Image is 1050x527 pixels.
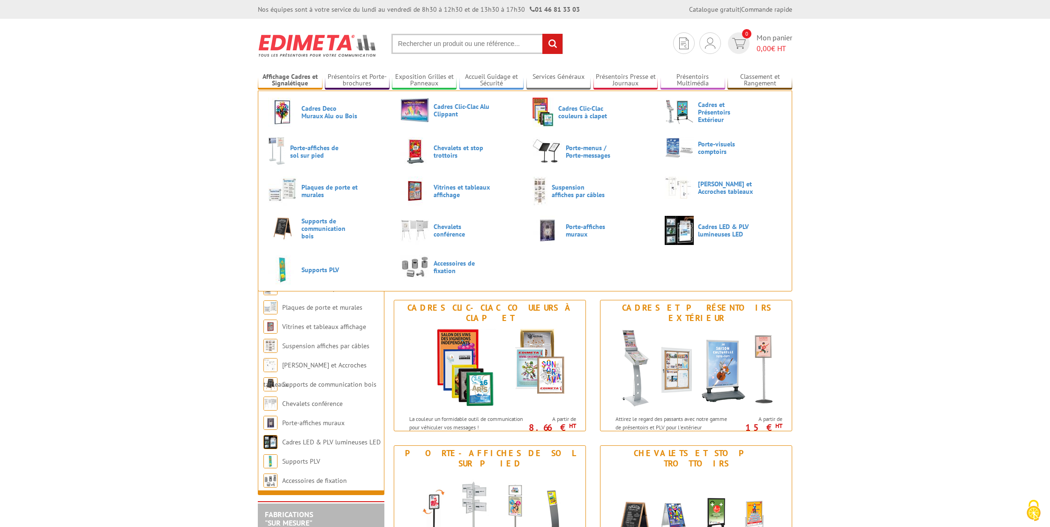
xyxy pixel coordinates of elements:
span: Cadres Deco Muraux Alu ou Bois [301,105,358,120]
img: Porte-affiches muraux [532,216,562,245]
img: Cookies (fenêtre modale) [1022,499,1045,522]
img: Plaques de porte et murales [263,300,277,314]
span: Mon panier [757,32,792,54]
span: Chevalets et stop trottoirs [434,144,490,159]
sup: HT [775,422,782,430]
a: Vitrines et tableaux affichage [282,322,366,331]
img: Porte-visuels comptoirs [665,137,694,159]
a: Cadres Clic-Clac Alu Clippant [400,98,517,122]
div: Cadres Clic-Clac couleurs à clapet [397,303,583,323]
img: Cadres Deco Muraux Alu ou Bois [268,98,297,127]
div: | [689,5,792,14]
span: € HT [757,43,792,54]
span: Vitrines et tableaux affichage [434,183,490,199]
img: Chevalets conférence [263,397,277,411]
span: [PERSON_NAME] et Accroches tableaux [698,180,754,195]
input: rechercher [542,34,562,54]
a: Cadres et Présentoirs Extérieur [665,98,782,127]
a: Porte-menus / Porte-messages [532,137,650,166]
span: Cadres et Présentoirs Extérieur [698,101,754,123]
strong: 01 46 81 33 03 [530,5,580,14]
a: Supports PLV [282,457,320,466]
p: 15 € [730,425,782,430]
a: Cadres et Présentoirs Extérieur Cadres et Présentoirs Extérieur Attirez le regard des passants av... [600,300,792,431]
img: Cimaises et Accroches tableaux [263,358,277,372]
span: Porte-affiches muraux [566,223,622,238]
img: Accessoires de fixation [263,474,277,488]
a: [PERSON_NAME] et Accroches tableaux [263,361,367,389]
a: Cadres Clic-Clac couleurs à clapet Cadres Clic-Clac couleurs à clapet La couleur un formidable ou... [394,300,586,431]
span: A partir de [735,415,782,423]
a: Commande rapide [741,5,792,14]
img: Chevalets et stop trottoirs [400,137,429,166]
span: Porte-menus / Porte-messages [566,144,622,159]
button: Cookies (fenêtre modale) [1017,495,1050,527]
a: Porte-visuels comptoirs [665,137,782,159]
span: Supports PLV [301,266,358,274]
a: Supports de communication bois [282,380,376,389]
a: Classement et Rangement [727,73,792,88]
a: Porte-affiches muraux [532,216,650,245]
a: Supports PLV [268,255,385,284]
a: Supports de communication bois [268,216,385,241]
span: 0,00 [757,44,771,53]
img: Suspension affiches par câbles [263,339,277,353]
span: Porte-visuels comptoirs [698,140,754,155]
img: Suspension affiches par câbles [532,176,547,206]
span: Chevalets conférence [434,223,490,238]
img: Supports PLV [263,454,277,468]
a: Suspension affiches par câbles [532,176,650,206]
a: Chevalets et stop trottoirs [400,137,517,166]
img: Chevalets conférence [400,216,429,245]
img: Porte-affiches de sol sur pied [268,137,286,166]
p: 8.66 € [524,425,576,430]
span: Porte-affiches de sol sur pied [290,144,346,159]
img: Cadres Clic-Clac couleurs à clapet [532,98,554,127]
a: Vitrines et tableaux affichage [400,176,517,206]
span: 0 [742,29,751,38]
span: Cadres Clic-Clac Alu Clippant [434,103,490,118]
p: La couleur un formidable outil de communication pour véhiculer vos messages ! [409,415,525,431]
div: Porte-affiches de sol sur pied [397,448,583,469]
a: Porte-affiches muraux [282,419,345,427]
img: Accessoires de fixation [400,255,429,278]
a: Affichage Cadres et Signalétique [258,73,322,88]
span: A partir de [528,415,576,423]
img: Porte-menus / Porte-messages [532,137,562,166]
img: Edimeta [258,28,377,63]
sup: HT [569,422,576,430]
a: Suspension affiches par câbles [282,342,369,350]
a: Catalogue gratuit [689,5,740,14]
img: Cadres Clic-Clac couleurs à clapet [403,326,577,410]
input: Rechercher un produit ou une référence... [391,34,563,54]
a: [PERSON_NAME] et Accroches tableaux [665,176,782,199]
img: Cadres et Présentoirs Extérieur [665,98,694,127]
img: Cadres Clic-Clac Alu Clippant [400,98,429,122]
a: Chevalets conférence [400,216,517,245]
img: Supports de communication bois [268,216,297,241]
img: Plaques de porte et murales [268,176,297,206]
img: devis rapide [705,38,715,49]
span: Cadres LED & PLV lumineuses LED [698,223,754,238]
div: Cadres et Présentoirs Extérieur [603,303,789,323]
a: Porte-affiches de sol sur pied [268,137,385,166]
a: Cadres Deco Muraux Alu ou Bois [268,98,385,127]
img: devis rapide [679,38,689,49]
img: Cadres et Présentoirs Extérieur [609,326,783,410]
a: Services Généraux [526,73,591,88]
span: Supports de communication bois [301,217,358,240]
span: Suspension affiches par câbles [552,183,608,199]
a: Cadres LED & PLV lumineuses LED [665,216,782,245]
a: Plaques de porte et murales [268,176,385,206]
img: Cadres LED & PLV lumineuses LED [263,435,277,449]
a: Chevalets conférence [282,399,343,408]
img: Cadres LED & PLV lumineuses LED [665,216,694,245]
span: Cadres Clic-Clac couleurs à clapet [558,105,615,120]
img: Vitrines et tableaux affichage [263,320,277,334]
img: Cimaises et Accroches tableaux [665,176,694,199]
p: Attirez le regard des passants avec notre gamme de présentoirs et PLV pour l'extérieur [615,415,732,431]
img: Porte-affiches muraux [263,416,277,430]
a: Accessoires de fixation [400,255,517,278]
a: devis rapide 0 Mon panier 0,00€ HT [726,32,792,54]
a: Présentoirs Presse et Journaux [593,73,658,88]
